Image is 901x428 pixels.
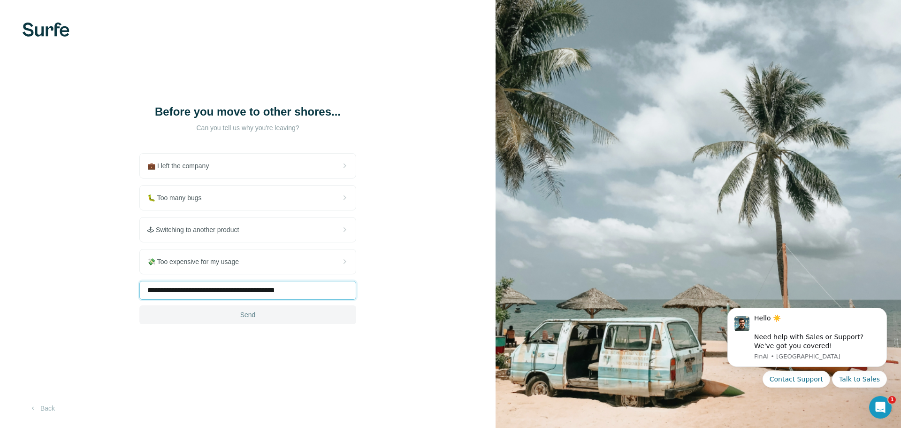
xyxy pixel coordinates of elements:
span: 💸 Too expensive for my usage [147,257,246,266]
button: Back [23,400,61,417]
button: Send [139,305,356,324]
img: Surfe's logo [23,23,69,37]
span: 🐛 Too many bugs [147,193,209,202]
h1: Before you move to other shores... [154,104,342,119]
iframe: Intercom notifications mensaje [713,296,901,423]
p: Can you tell us why you're leaving? [154,123,342,132]
span: 1 [888,396,896,404]
iframe: Intercom live chat [869,396,892,419]
span: Send [240,310,256,319]
span: 🕹 Switching to another product [147,225,246,234]
span: 💼 I left the company [147,161,216,171]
